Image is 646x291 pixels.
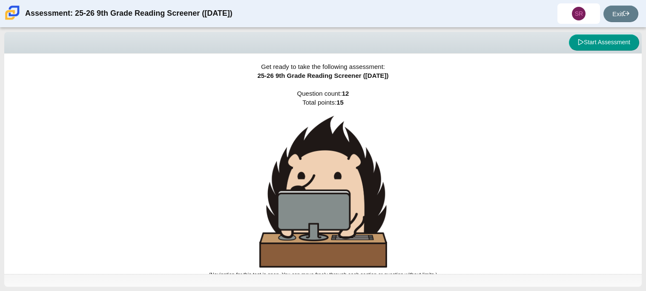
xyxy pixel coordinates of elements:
[209,90,437,278] span: Question count: Total points:
[569,34,639,51] button: Start Assessment
[603,6,638,22] a: Exit
[3,16,21,23] a: Carmen School of Science & Technology
[209,272,437,278] small: (Navigation for this test is open. You can move freely through each section or question without l...
[575,11,583,17] span: SR
[261,63,385,70] span: Get ready to take the following assessment:
[342,90,349,97] b: 12
[257,72,388,79] span: 25-26 9th Grade Reading Screener ([DATE])
[336,99,344,106] b: 15
[25,3,233,24] div: Assessment: 25-26 9th Grade Reading Screener ([DATE])
[259,116,387,268] img: hedgehog-behind-computer-large.png
[3,4,21,22] img: Carmen School of Science & Technology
